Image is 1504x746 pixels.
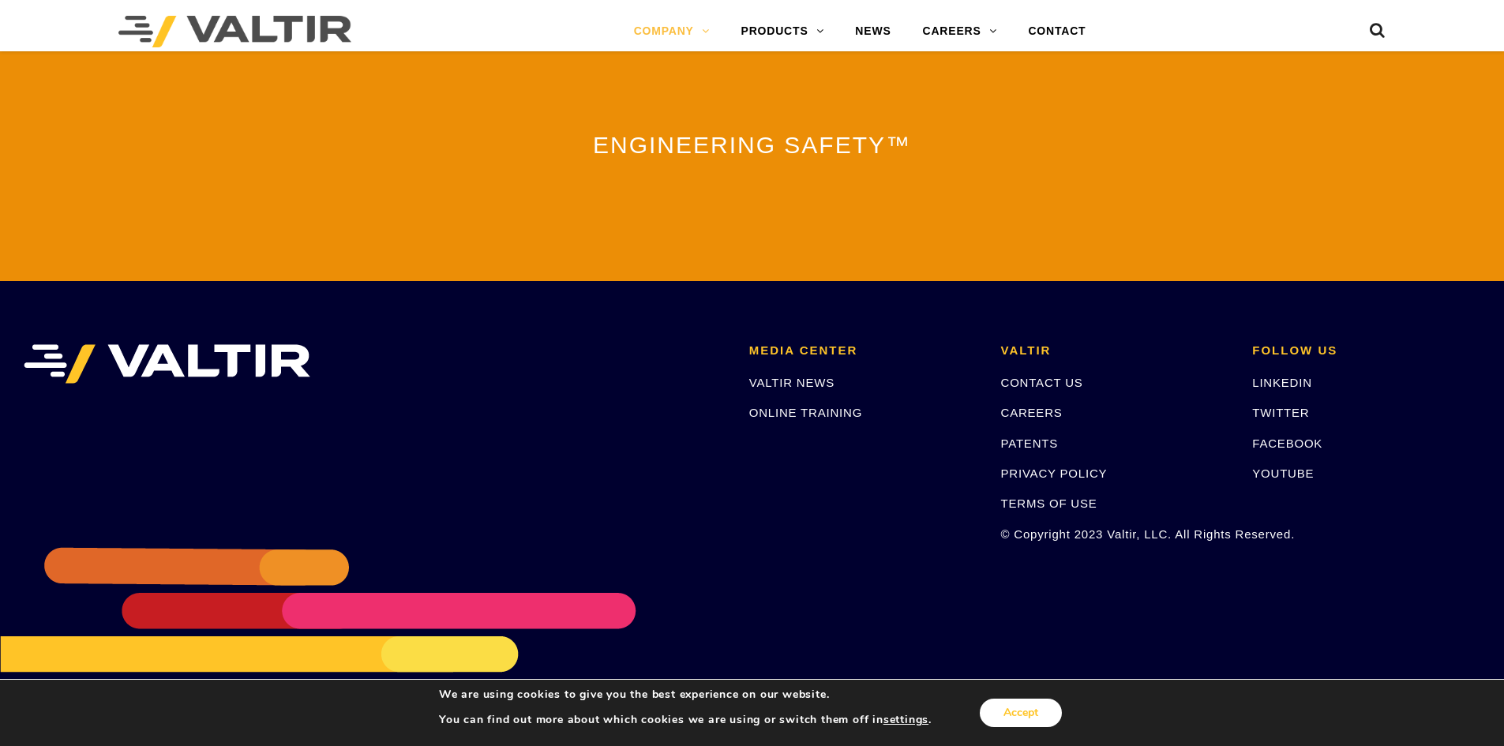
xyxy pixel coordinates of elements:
[1252,344,1480,358] h2: FOLLOW US
[1001,525,1229,543] p: © Copyright 2023 Valtir, LLC. All Rights Reserved.
[1001,344,1229,358] h2: VALTIR
[883,713,928,727] button: settings
[1001,437,1059,450] a: PATENTS
[118,16,351,47] img: Valtir
[839,16,906,47] a: NEWS
[439,688,932,702] p: We are using cookies to give you the best experience on our website.
[1012,16,1101,47] a: CONTACT
[439,713,932,727] p: You can find out more about which cookies we are using or switch them off in .
[1001,376,1083,389] a: CONTACT US
[1001,406,1063,419] a: CAREERS
[907,16,1013,47] a: CAREERS
[1252,376,1312,389] a: LINKEDIN
[1252,467,1314,480] a: YOUTUBE
[1252,437,1322,450] a: FACEBOOK
[593,132,911,158] span: ENGINEERING SAFETY™
[1252,406,1309,419] a: TWITTER
[618,16,726,47] a: COMPANY
[1001,497,1097,510] a: TERMS OF USE
[749,376,835,389] a: VALTIR NEWS
[726,16,840,47] a: PRODUCTS
[1001,467,1108,480] a: PRIVACY POLICY
[980,699,1062,727] button: Accept
[24,344,310,384] img: VALTIR
[749,344,977,358] h2: MEDIA CENTER
[749,406,862,419] a: ONLINE TRAINING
